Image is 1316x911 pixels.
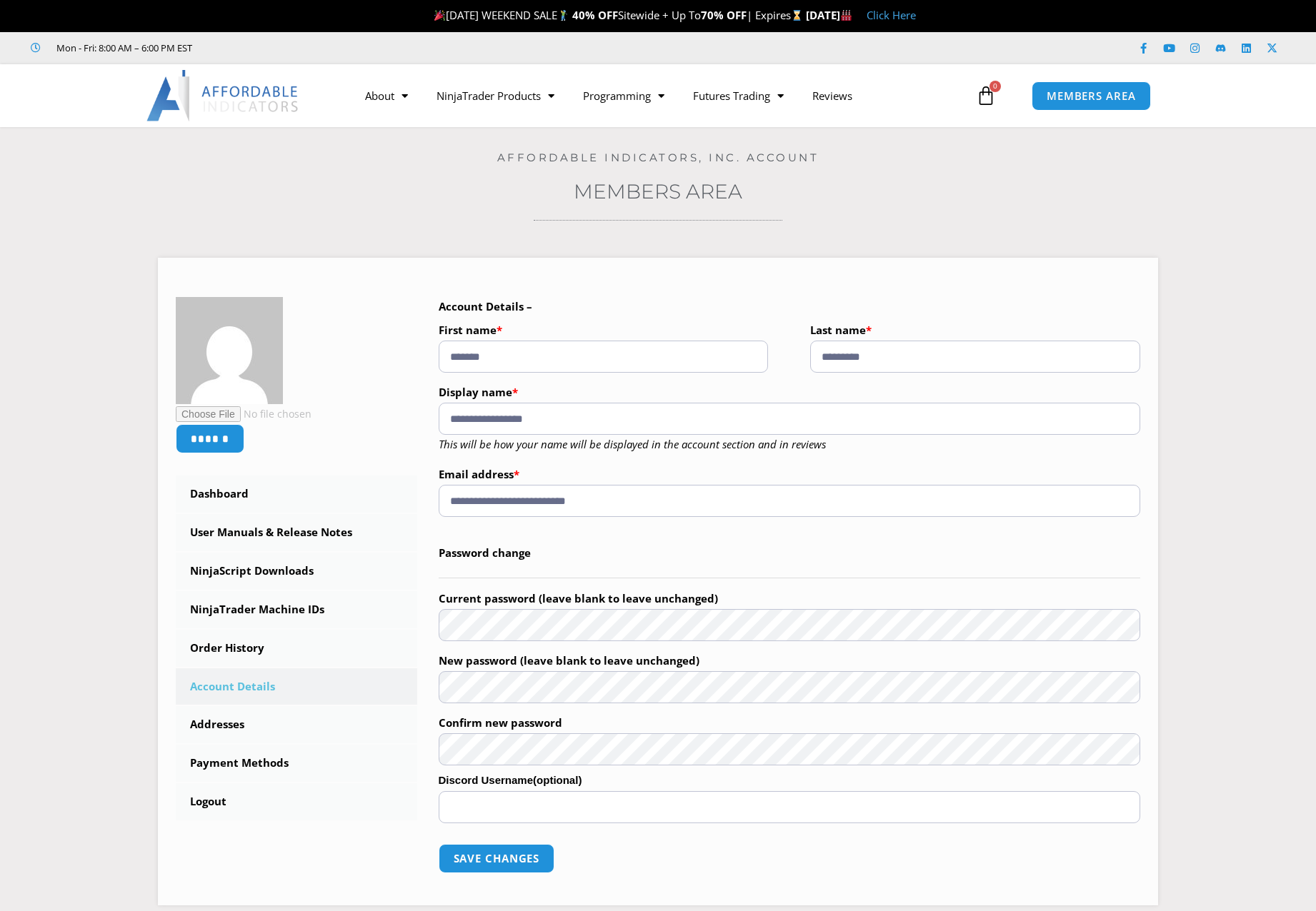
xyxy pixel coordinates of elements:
a: Logout [176,783,417,820]
img: 🏌️‍♂️ [558,10,569,21]
a: Click Here [867,8,916,22]
label: Current password (leave blank to leave unchanged) [439,588,1141,609]
a: 0 [954,75,1017,116]
span: [DATE] WEEKEND SALE Sitewide + Up To | Expires [431,8,806,22]
img: 🎉 [434,10,445,21]
span: 0 [990,81,1001,92]
a: Affordable Indicators, Inc. Account [497,151,819,164]
strong: 40% OFF [572,8,618,22]
img: 06ff55a5b0eaf95e16e650e5a58f7014a0daa7be84368a156ded94ad01bb0b9f [176,297,283,404]
img: 🏭 [841,10,852,21]
label: Email address [439,463,1141,485]
a: NinjaScript Downloads [176,553,417,590]
a: Members Area [574,179,742,203]
span: Mon - Fri: 8:00 AM – 6:00 PM EST [53,39,192,56]
label: New password (leave blank to leave unchanged) [439,650,1141,671]
label: Display name [439,381,1141,403]
label: Last name [810,319,1140,341]
label: Discord Username [439,770,1141,791]
a: Account Details [176,668,417,705]
img: ⌛ [792,10,802,21]
nav: Account pages [176,475,417,820]
em: This will be how your name will be displayed in the account section and in reviews [439,437,826,451]
a: NinjaTrader Products [422,79,569,112]
label: Confirm new password [439,712,1141,733]
span: (optional) [533,774,582,786]
button: Save changes [439,844,555,873]
a: NinjaTrader Machine IDs [176,591,417,628]
b: Account Details – [439,299,532,313]
a: Dashboard [176,475,417,513]
span: MEMBERS AREA [1047,91,1136,101]
iframe: Customer reviews powered by Trustpilot [212,41,427,55]
a: Addresses [176,706,417,743]
nav: Menu [351,79,972,112]
a: Payment Methods [176,745,417,782]
a: Programming [569,79,679,112]
a: MEMBERS AREA [1032,81,1151,111]
a: About [351,79,422,112]
legend: Password change [439,529,1141,578]
label: First name [439,319,769,341]
img: LogoAI | Affordable Indicators – NinjaTrader [146,70,300,121]
a: Reviews [798,79,867,112]
strong: 70% OFF [701,8,747,22]
strong: [DATE] [806,8,852,22]
a: Order History [176,630,417,667]
a: User Manuals & Release Notes [176,514,417,551]
a: Futures Trading [679,79,798,112]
